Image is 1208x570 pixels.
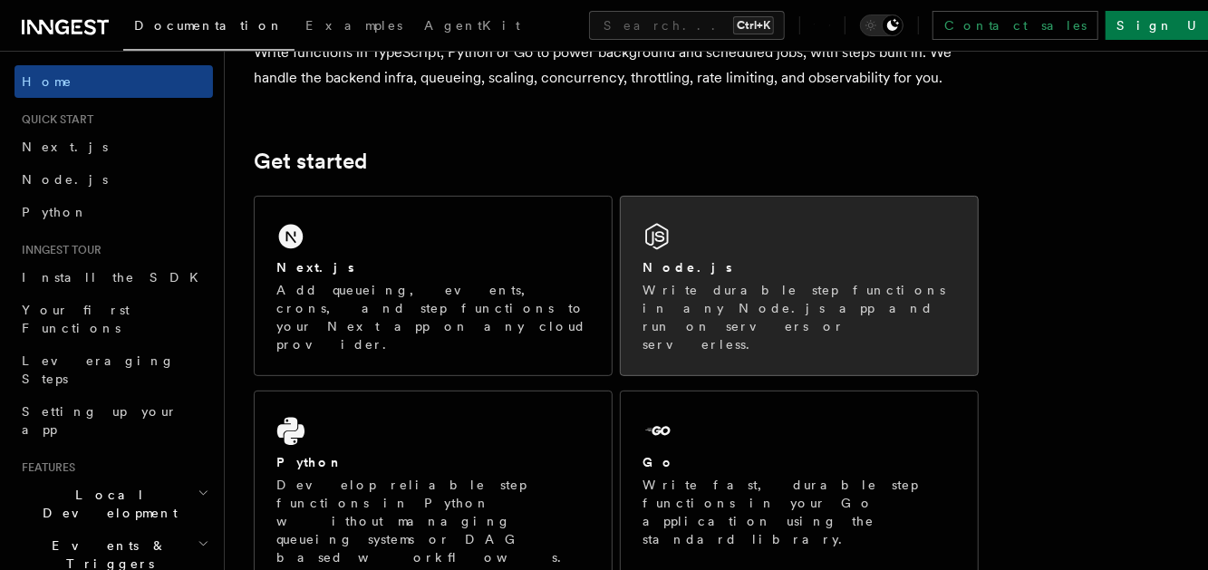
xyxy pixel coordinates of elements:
h2: Go [643,453,675,471]
p: Develop reliable step functions in Python without managing queueing systems or DAG based workflows. [276,476,590,566]
span: Local Development [14,486,198,522]
span: Leveraging Steps [22,353,175,386]
p: Write fast, durable step functions in your Go application using the standard library. [643,476,956,548]
a: Leveraging Steps [14,344,213,395]
a: Setting up your app [14,395,213,446]
p: Write durable step functions in any Node.js app and run on servers or serverless. [643,281,956,353]
h2: Next.js [276,258,354,276]
a: Home [14,65,213,98]
a: Contact sales [933,11,1098,40]
span: Install the SDK [22,270,209,285]
span: Node.js [22,172,108,187]
a: Get started [254,149,367,174]
span: Python [22,205,88,219]
span: Your first Functions [22,303,130,335]
h2: Node.js [643,258,732,276]
a: Python [14,196,213,228]
a: AgentKit [413,5,531,49]
a: Next.jsAdd queueing, events, crons, and step functions to your Next app on any cloud provider. [254,196,613,376]
a: Node.js [14,163,213,196]
a: Examples [295,5,413,49]
span: Features [14,460,75,475]
a: Node.jsWrite durable step functions in any Node.js app and run on servers or serverless. [620,196,979,376]
p: Add queueing, events, crons, and step functions to your Next app on any cloud provider. [276,281,590,353]
span: AgentKit [424,18,520,33]
button: Toggle dark mode [860,14,904,36]
a: Next.js [14,130,213,163]
span: Documentation [134,18,284,33]
span: Next.js [22,140,108,154]
a: Your first Functions [14,294,213,344]
span: Inngest tour [14,243,101,257]
span: Examples [305,18,402,33]
p: Write functions in TypeScript, Python or Go to power background and scheduled jobs, with steps bu... [254,40,979,91]
button: Local Development [14,478,213,529]
h2: Python [276,453,343,471]
a: Install the SDK [14,261,213,294]
kbd: Ctrl+K [733,16,774,34]
span: Home [22,72,72,91]
span: Setting up your app [22,404,178,437]
a: Documentation [123,5,295,51]
button: Search...Ctrl+K [589,11,785,40]
span: Quick start [14,112,93,127]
